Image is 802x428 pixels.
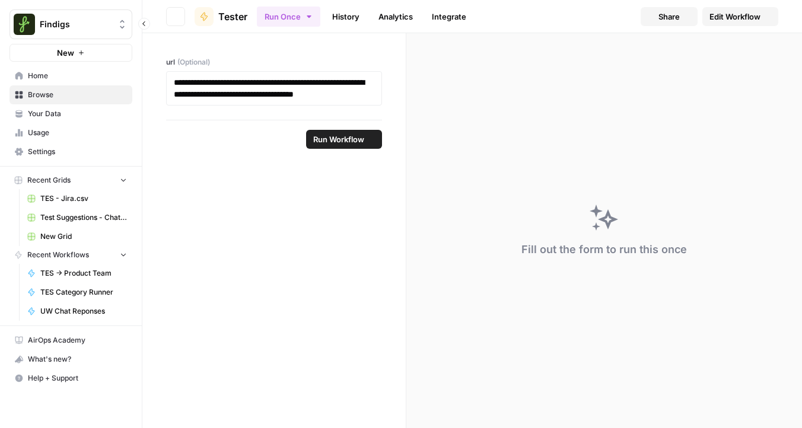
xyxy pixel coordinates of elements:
span: Home [28,71,127,81]
button: Help + Support [9,369,132,388]
span: Help + Support [28,373,127,384]
a: Edit Workflow [702,7,778,26]
span: TES Category Runner [40,287,127,298]
span: (Optional) [177,57,210,68]
div: What's new? [10,350,132,368]
span: Recent Workflows [27,250,89,260]
span: New Grid [40,231,127,242]
span: Tester [218,9,247,24]
label: url [166,57,382,68]
span: TES -> Product Team [40,268,127,279]
span: Browse [28,90,127,100]
span: Findigs [40,18,112,30]
div: Fill out the form to run this once [521,241,687,258]
a: New Grid [22,227,132,246]
a: Integrate [425,7,473,26]
a: History [325,7,367,26]
span: Run Workflow [313,133,364,145]
a: Home [9,66,132,85]
span: Your Data [28,108,127,119]
a: TES -> Product Team [22,264,132,283]
span: Recent Grids [27,175,71,186]
span: Share [658,11,680,23]
span: Usage [28,127,127,138]
span: Test Suggestions - Chat Bots - Test Script (1).csv [40,212,127,223]
button: New [9,44,132,62]
a: Test Suggestions - Chat Bots - Test Script (1).csv [22,208,132,227]
a: AirOps Academy [9,331,132,350]
button: Recent Grids [9,171,132,189]
a: Browse [9,85,132,104]
button: Run Once [257,7,320,27]
span: TES - Jira.csv [40,193,127,204]
a: Your Data [9,104,132,123]
a: Settings [9,142,132,161]
span: Edit Workflow [709,11,760,23]
a: Tester [195,7,247,26]
button: Run Workflow [306,130,382,149]
button: What's new? [9,350,132,369]
span: AirOps Academy [28,335,127,346]
a: TES Category Runner [22,283,132,302]
span: UW Chat Reponses [40,306,127,317]
a: Analytics [371,7,420,26]
button: Recent Workflows [9,246,132,264]
a: Usage [9,123,132,142]
button: Workspace: Findigs [9,9,132,39]
img: Findigs Logo [14,14,35,35]
span: Settings [28,146,127,157]
a: UW Chat Reponses [22,302,132,321]
span: New [57,47,74,59]
a: TES - Jira.csv [22,189,132,208]
button: Share [641,7,698,26]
